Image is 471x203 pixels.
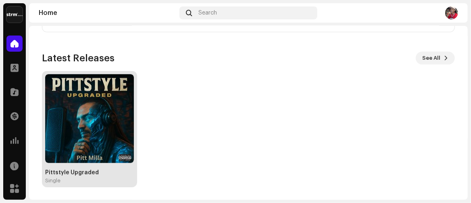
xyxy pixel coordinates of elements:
[45,74,134,163] img: 67d25470-4dc6-4cad-81e9-3c527bdd78bd
[445,6,458,19] img: 125b0929-bf0c-46a4-8790-a8c16c84a91f
[42,52,115,65] h3: Latest Releases
[416,52,455,65] button: See All
[6,6,23,23] img: 408b884b-546b-4518-8448-1008f9c76b02
[198,10,217,16] span: Search
[45,170,134,176] div: Pittstyle Upgraded
[45,178,60,184] div: Single
[422,50,440,66] span: See All
[39,10,176,16] div: Home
